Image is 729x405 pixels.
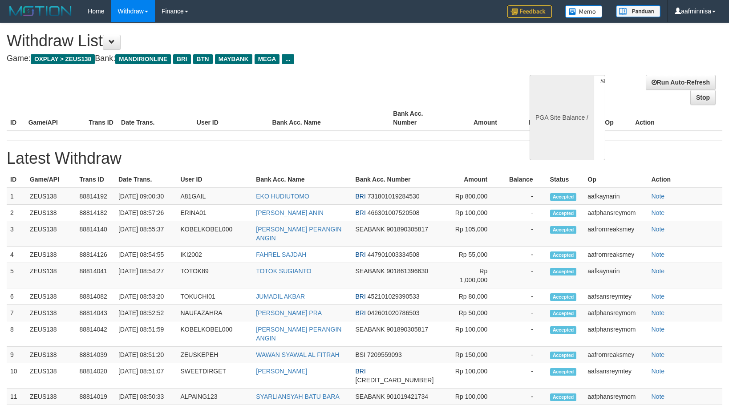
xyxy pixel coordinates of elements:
td: IKI2002 [177,247,252,263]
td: [DATE] 08:54:27 [115,263,177,288]
span: Accepted [550,210,577,217]
h1: Withdraw List [7,32,477,50]
td: ZEUS138 [26,247,76,263]
th: Bank Acc. Number [352,171,447,188]
span: 731801019284530 [368,193,420,200]
span: BRI [356,193,366,200]
span: 7209559093 [367,351,402,358]
td: [DATE] 08:51:20 [115,347,177,363]
td: 6 [7,288,26,305]
td: - [501,363,546,389]
span: BTN [193,54,213,64]
span: MANDIRIONLINE [115,54,171,64]
img: Button%20Memo.svg [565,5,603,18]
span: Accepted [550,193,577,201]
a: FAHREL SAJDAH [256,251,306,258]
td: - [501,321,546,347]
a: WAWAN SYAWAL AL FITRAH [256,351,339,358]
h1: Latest Withdraw [7,150,722,167]
a: Stop [690,90,716,105]
a: Note [651,326,664,333]
td: ALPAING123 [177,389,252,405]
td: 10 [7,363,26,389]
a: SYARLIANSYAH BATU BARA [256,393,340,400]
span: SEABANK [356,226,385,233]
td: Rp 100,000 [447,389,501,405]
span: Accepted [550,393,577,401]
td: ZEUS138 [26,205,76,221]
td: - [501,347,546,363]
span: BRI [356,309,366,316]
td: - [501,188,546,205]
a: [PERSON_NAME] PERANGIN ANGIN [256,326,341,342]
a: Note [651,351,664,358]
td: - [501,389,546,405]
th: Bank Acc. Number [389,105,450,131]
td: - [501,221,546,247]
th: Bank Acc. Name [269,105,390,131]
td: 3 [7,221,26,247]
td: 11 [7,389,26,405]
a: Note [651,293,664,300]
a: Note [651,251,664,258]
td: 88814140 [76,221,115,247]
td: Rp 100,000 [447,205,501,221]
td: 88814019 [76,389,115,405]
a: [PERSON_NAME] [256,368,307,375]
td: - [501,247,546,263]
td: 88814039 [76,347,115,363]
a: Note [651,267,664,275]
td: 4 [7,247,26,263]
span: 901019421734 [387,393,428,400]
td: Rp 150,000 [447,347,501,363]
td: ZEUS138 [26,363,76,389]
th: Op [601,105,632,131]
td: [DATE] 09:00:30 [115,188,177,205]
td: [DATE] 08:51:07 [115,363,177,389]
td: Rp 80,000 [447,288,501,305]
td: aafsansreymtey [584,363,648,389]
a: Note [651,193,664,200]
td: ZEUS138 [26,389,76,405]
td: [DATE] 08:50:33 [115,389,177,405]
img: panduan.png [616,5,660,17]
h4: Game: Bank: [7,54,477,63]
td: Rp 1,000,000 [447,263,501,288]
td: Rp 100,000 [447,321,501,347]
td: 9 [7,347,26,363]
a: Note [651,226,664,233]
span: Accepted [550,226,577,234]
td: Rp 800,000 [447,188,501,205]
span: 447901003334508 [368,251,420,258]
span: OXPLAY > ZEUS138 [31,54,95,64]
td: aafphansreymom [584,305,648,321]
td: KOBELKOBEL000 [177,321,252,347]
span: BRI [173,54,190,64]
span: BRI [356,368,366,375]
span: Accepted [550,251,577,259]
td: Rp 105,000 [447,221,501,247]
td: TOTOK89 [177,263,252,288]
td: 88814192 [76,188,115,205]
span: BRI [356,251,366,258]
th: Game/API [26,171,76,188]
td: A81GAIL [177,188,252,205]
th: Status [547,171,584,188]
td: TOKUCHI01 [177,288,252,305]
td: - [501,205,546,221]
a: EKO HUDIUTOMO [256,193,309,200]
span: SEABANK [356,267,385,275]
th: Action [632,105,722,131]
td: ZEUS138 [26,321,76,347]
td: - [501,305,546,321]
td: SWEETDIRGET [177,363,252,389]
th: Amount [450,105,510,131]
span: BRI [356,293,366,300]
td: ZEUS138 [26,263,76,288]
td: aafkaynarin [584,263,648,288]
td: ZEUSKEPEH [177,347,252,363]
td: - [501,288,546,305]
td: Rp 50,000 [447,305,501,321]
div: PGA Site Balance / [530,75,594,160]
td: 88814182 [76,205,115,221]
